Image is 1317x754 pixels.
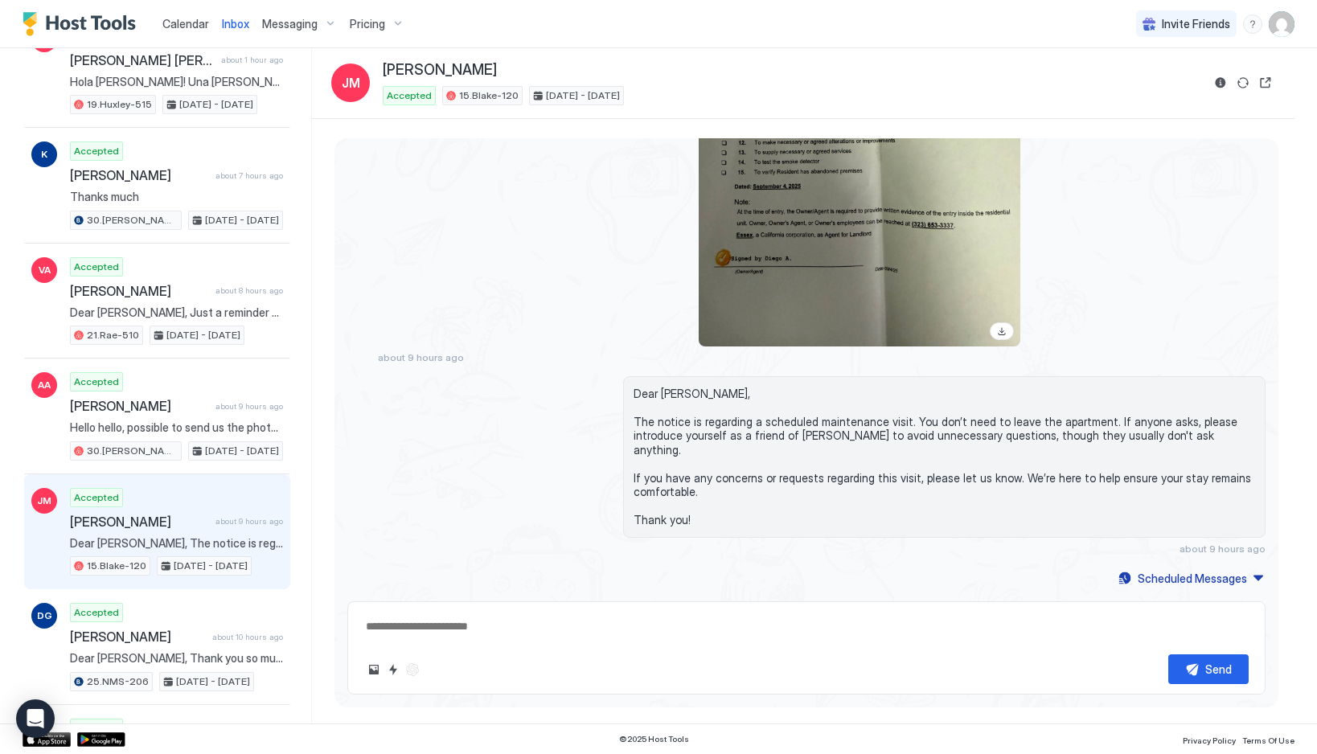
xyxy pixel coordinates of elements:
a: Google Play Store [77,732,125,747]
span: Dear [PERSON_NAME], The notice is regarding a scheduled maintenance visit. You don’t need to leav... [634,387,1255,527]
div: User profile [1269,11,1294,37]
span: Accepted [74,260,119,274]
span: about 7 hours ago [215,170,283,181]
span: Inbox [222,17,249,31]
span: 21.Rae-510 [87,328,139,342]
a: Calendar [162,15,209,32]
span: [DATE] - [DATE] [546,88,620,103]
a: Terms Of Use [1242,731,1294,748]
span: [DATE] - [DATE] [174,559,248,573]
button: Open reservation [1256,73,1275,92]
span: Messaging [262,17,318,31]
span: 25.NMS-206 [87,674,149,689]
span: about 8 hours ago [215,285,283,296]
div: Scheduled Messages [1138,570,1247,587]
span: Accepted [74,721,119,736]
span: [DATE] - [DATE] [205,444,279,458]
span: Terms Of Use [1242,736,1294,745]
span: DG [37,609,52,623]
a: Privacy Policy [1183,731,1236,748]
span: about 1 hour ago [221,55,283,65]
span: © 2025 Host Tools [619,734,689,744]
button: Upload image [364,660,384,679]
span: about 9 hours ago [215,516,283,527]
span: [DATE] - [DATE] [205,213,279,227]
span: JM [37,494,51,508]
span: Dear [PERSON_NAME], Thank you so much for your kind words! If you need anything or have any quest... [70,651,283,666]
button: Sync reservation [1233,73,1253,92]
span: Dear [PERSON_NAME], Just a reminder that your check-out is [DATE] before 11 am. 🧳 CHECK-OUT INSTR... [70,305,283,320]
span: 30.[PERSON_NAME]-510 [87,444,178,458]
span: [PERSON_NAME] [70,629,206,645]
div: menu [1243,14,1262,34]
span: Privacy Policy [1183,736,1236,745]
span: 15.Blake-120 [87,559,146,573]
span: AA [38,378,51,392]
span: about 9 hours ago [1180,543,1266,555]
span: about 9 hours ago [378,351,464,363]
button: Scheduled Messages [1116,568,1266,589]
span: Accepted [387,88,432,103]
span: about 10 hours ago [212,632,283,642]
span: Pricing [350,17,385,31]
span: [DATE] - [DATE] [179,97,253,112]
div: Open Intercom Messenger [16,699,55,738]
span: Hello hello, possible to send us the photos of gym, chill zone and area outside of the Appartment... [70,420,283,435]
span: [PERSON_NAME] [70,283,209,299]
a: Host Tools Logo [23,12,143,36]
span: Accepted [74,605,119,620]
span: Thanks much [70,190,283,204]
span: Calendar [162,17,209,31]
span: [PERSON_NAME] [70,514,209,530]
a: App Store [23,732,71,747]
a: Download [990,322,1014,340]
button: Reservation information [1211,73,1230,92]
span: K [41,147,47,162]
span: [PERSON_NAME] [PERSON_NAME] [70,52,215,68]
span: 15.Blake-120 [459,88,519,103]
a: Inbox [222,15,249,32]
span: Hola [PERSON_NAME]! Una [PERSON_NAME] tienes estacionamiento? El check in lo haría [PERSON_NAME],... [70,75,283,89]
span: 30.[PERSON_NAME]-510 [87,213,178,227]
div: Send [1205,661,1232,678]
span: Dear [PERSON_NAME], The notice is regarding a scheduled maintenance visit. You don’t need to leav... [70,536,283,551]
span: Accepted [74,490,119,505]
span: Accepted [74,375,119,389]
button: Quick reply [384,660,403,679]
span: [DATE] - [DATE] [176,674,250,689]
span: [PERSON_NAME] [70,167,209,183]
span: Invite Friends [1162,17,1230,31]
span: JM [342,73,360,92]
span: [DATE] - [DATE] [166,328,240,342]
span: [PERSON_NAME] [383,61,497,80]
span: 19.Huxley-515 [87,97,152,112]
span: Accepted [74,144,119,158]
span: about 9 hours ago [215,401,283,412]
button: Send [1168,654,1249,684]
span: [PERSON_NAME] [70,398,209,414]
span: VA [39,263,51,277]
